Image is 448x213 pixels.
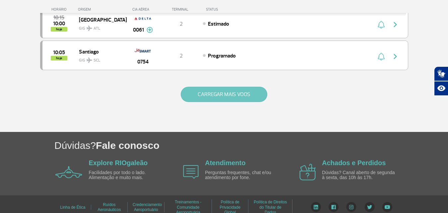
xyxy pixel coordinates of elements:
span: Estimado [208,21,229,27]
img: Instagram [346,202,356,212]
img: destiny_airplane.svg [87,57,92,63]
span: [GEOGRAPHIC_DATA] [79,15,121,24]
p: Perguntas frequentes, chat e/ou atendimento por fone. [205,170,281,180]
img: sino-painel-voo.svg [378,53,385,60]
img: mais-info-painel-voo.svg [147,27,153,33]
span: Fale conosco [96,140,160,151]
span: SCL [94,57,100,63]
span: 0061 [133,26,144,34]
span: hoje [51,56,67,60]
img: seta-direita-painel-voo.svg [391,53,399,60]
span: 2025-09-29 10:00:00 [53,21,65,26]
div: TERMINAL [160,7,203,12]
img: Twitter [364,202,375,212]
img: sino-painel-voo.svg [378,21,385,29]
div: ORIGEM [78,7,126,12]
p: Facilidades por todo o lado. Alimentação e muito mais. [89,170,165,180]
span: 2025-09-29 10:05:00 [53,50,65,55]
span: 2 [180,53,183,59]
a: Explore RIOgaleão [89,159,148,166]
div: STATUS [203,7,257,12]
a: Atendimento [205,159,245,166]
span: 0754 [137,58,149,66]
span: Programado [208,53,236,59]
a: Achados e Perdidos [322,159,386,166]
button: Abrir recursos assistivos. [434,81,448,96]
span: 2 [180,21,183,27]
img: LinkedIn [311,202,321,212]
span: GIG [79,54,121,63]
p: Dúvidas? Canal aberto de segunda à sexta, das 10h às 17h. [322,170,398,180]
img: airplane icon [183,165,199,179]
span: GIG [79,22,121,32]
button: Abrir tradutor de língua de sinais. [434,66,448,81]
h1: Dúvidas? [54,139,448,152]
span: Santiago [79,47,121,56]
img: destiny_airplane.svg [87,26,92,31]
img: airplane icon [55,166,82,178]
div: HORÁRIO [42,7,78,12]
div: Plugin de acessibilidade da Hand Talk. [434,66,448,96]
span: ATL [94,26,100,32]
span: hoje [51,27,67,32]
button: CARREGAR MAIS VOOS [181,87,267,102]
img: seta-direita-painel-voo.svg [391,21,399,29]
img: airplane icon [299,164,316,180]
div: CIA AÉREA [126,7,160,12]
a: Linha de Ética [60,203,85,212]
span: 2025-09-29 10:15:00 [53,15,64,20]
img: Facebook [329,202,339,212]
img: YouTube [382,202,392,212]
